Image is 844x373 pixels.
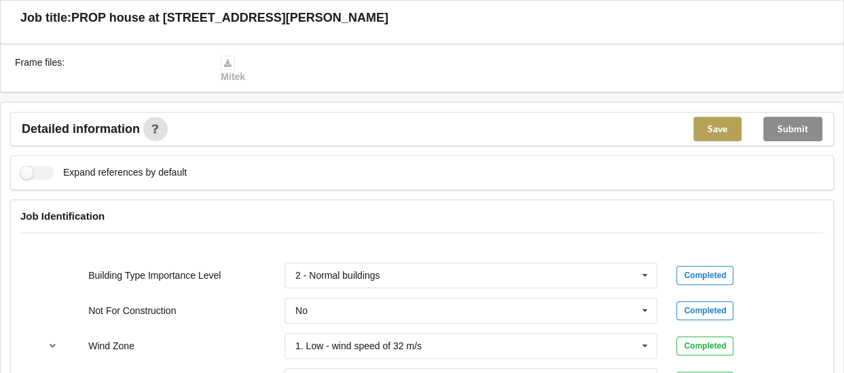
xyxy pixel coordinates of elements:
[676,266,733,285] div: Completed
[88,340,134,351] label: Wind Zone
[676,336,733,355] div: Completed
[88,305,176,316] label: Not For Construction
[295,271,380,280] div: 2 - Normal buildings
[295,306,308,315] div: No
[221,57,245,83] a: Mitek
[88,270,221,281] label: Building Type Importance Level
[295,341,422,351] div: 1. Low - wind speed of 32 m/s
[20,210,824,222] h4: Job Identification
[5,56,211,84] div: Frame files :
[20,10,71,26] h3: Job title:
[676,301,733,320] div: Completed
[71,10,388,26] h3: PROP house at [STREET_ADDRESS][PERSON_NAME]
[22,123,140,135] span: Detailed information
[39,334,66,358] button: reference-toggle
[20,165,187,180] label: Expand references by default
[693,117,741,141] button: Save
